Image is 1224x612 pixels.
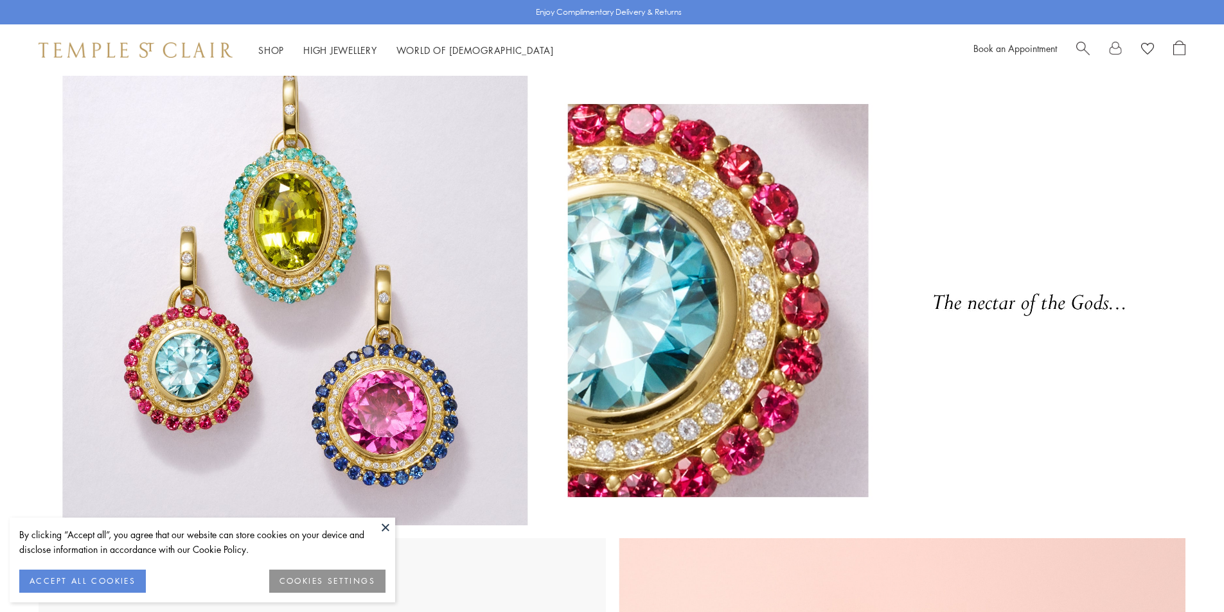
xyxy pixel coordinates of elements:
div: By clicking “Accept all”, you agree that our website can store cookies on your device and disclos... [19,527,386,557]
a: High JewelleryHigh Jewellery [303,44,377,57]
a: Book an Appointment [973,42,1057,55]
a: View Wishlist [1141,40,1154,60]
a: Search [1076,40,1090,60]
button: COOKIES SETTINGS [269,570,386,593]
a: World of [DEMOGRAPHIC_DATA]World of [DEMOGRAPHIC_DATA] [396,44,554,57]
nav: Main navigation [258,42,554,58]
button: ACCEPT ALL COOKIES [19,570,146,593]
img: Temple St. Clair [39,42,233,58]
a: Open Shopping Bag [1173,40,1185,60]
a: ShopShop [258,44,284,57]
p: Enjoy Complimentary Delivery & Returns [536,6,682,19]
